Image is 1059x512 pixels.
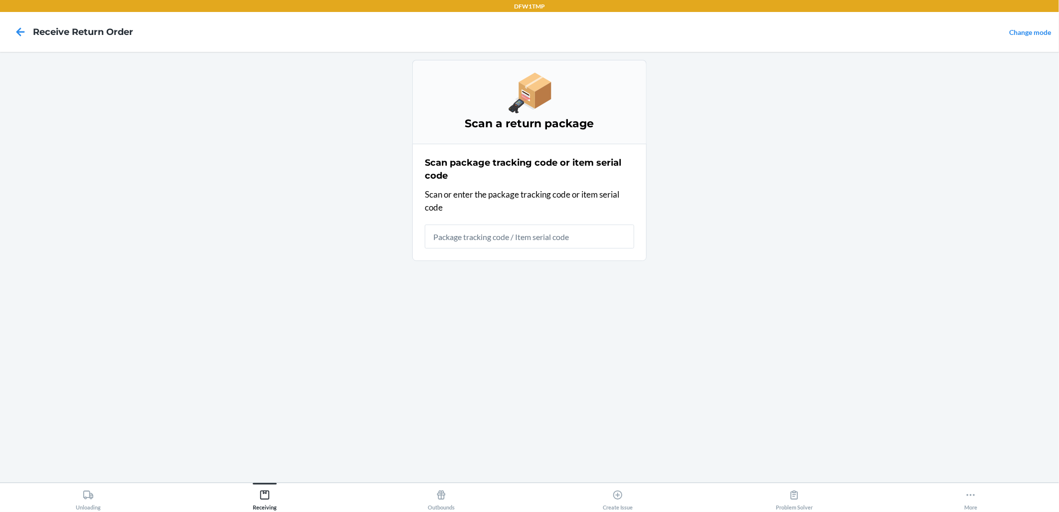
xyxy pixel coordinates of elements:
[603,486,633,511] div: Create Issue
[176,483,353,511] button: Receiving
[33,25,133,38] h4: Receive Return Order
[425,116,634,132] h3: Scan a return package
[529,483,706,511] button: Create Issue
[514,2,545,11] p: DFW1TMP
[1009,28,1051,36] a: Change mode
[76,486,101,511] div: Unloading
[425,225,634,249] input: Package tracking code / Item serial code
[428,486,455,511] div: Outbounds
[706,483,882,511] button: Problem Solver
[882,483,1059,511] button: More
[425,156,634,182] h2: Scan package tracking code or item serial code
[776,486,813,511] div: Problem Solver
[425,188,634,214] p: Scan or enter the package tracking code or item serial code
[353,483,529,511] button: Outbounds
[964,486,977,511] div: More
[253,486,277,511] div: Receiving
